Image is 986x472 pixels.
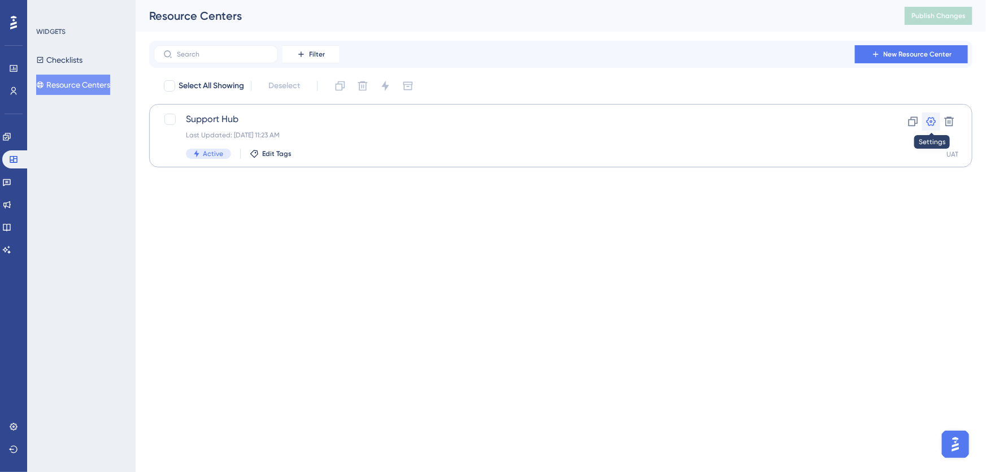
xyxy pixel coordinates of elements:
button: New Resource Center [855,45,968,63]
span: Edit Tags [262,149,292,158]
div: Resource Centers [149,8,876,24]
span: Select All Showing [179,79,244,93]
span: Support Hub [186,112,845,126]
input: Search [177,50,268,58]
button: Deselect [258,76,310,96]
button: Filter [283,45,339,63]
span: Publish Changes [911,11,966,20]
div: WIDGETS [36,27,66,36]
button: Resource Centers [36,75,110,95]
span: Filter [309,50,325,59]
button: Checklists [36,50,82,70]
span: Deselect [268,79,300,93]
iframe: UserGuiding AI Assistant Launcher [939,427,972,461]
div: UAT [946,150,958,159]
div: Last Updated: [DATE] 11:23 AM [186,131,845,140]
span: New Resource Center [884,50,952,59]
span: Active [203,149,223,158]
button: Publish Changes [905,7,972,25]
button: Edit Tags [250,149,292,158]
